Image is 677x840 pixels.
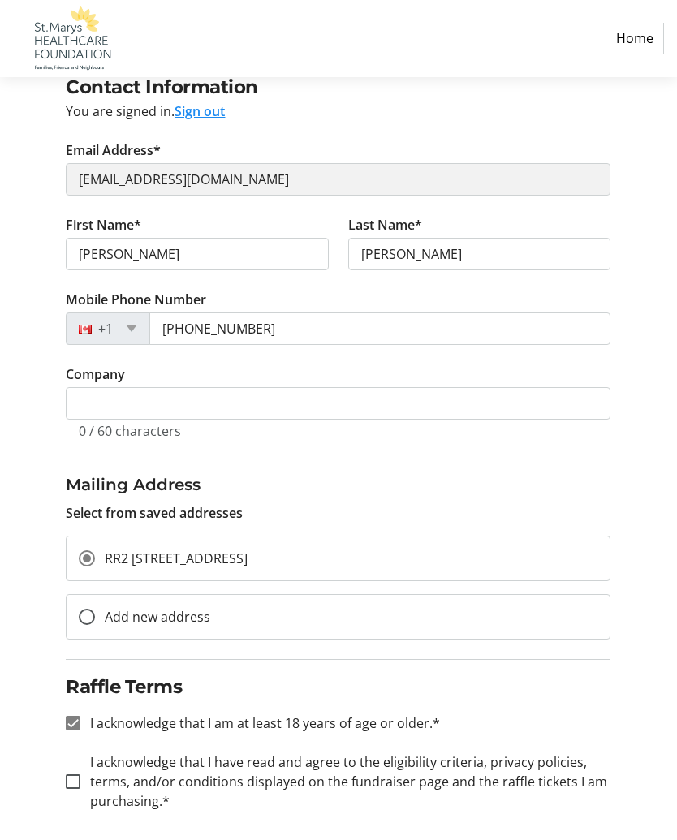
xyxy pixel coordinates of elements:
label: I acknowledge that I am at least 18 years of age or older.* [80,714,440,734]
label: Add new address [95,608,210,627]
h2: Contact Information [66,74,610,101]
label: Company [66,365,125,385]
label: Email Address* [66,141,161,161]
h2: Raffle Terms [66,674,610,701]
label: Last Name* [348,216,422,235]
tr-character-limit: 0 / 60 characters [79,423,181,441]
h3: Mailing Address [66,473,610,498]
button: Sign out [175,102,225,122]
span: RR2 [STREET_ADDRESS] [105,550,248,568]
a: Home [606,24,664,54]
label: First Name* [66,216,141,235]
img: St. Marys Healthcare Foundation's Logo [13,6,128,71]
div: You are signed in. [66,102,610,122]
label: I acknowledge that I have read and agree to the eligibility criteria, privacy policies, terms, an... [80,753,610,812]
input: (506) 234-5678 [149,313,610,346]
label: Mobile Phone Number [66,291,206,310]
div: Select from saved addresses [66,473,610,523]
